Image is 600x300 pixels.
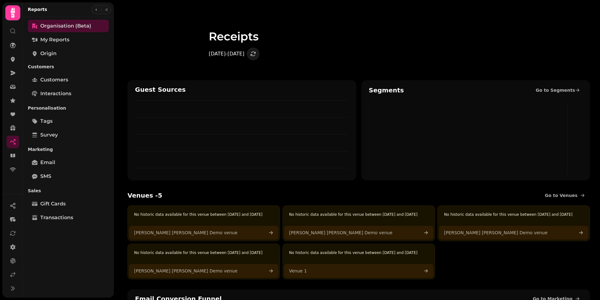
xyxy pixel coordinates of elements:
h2: Segments [369,86,404,95]
p: No historic data available for this venue between [DATE] and [DATE] [444,212,583,217]
p: Personalisation [28,102,109,114]
a: Origin [28,47,109,60]
span: Go to Venues [545,192,578,199]
span: [PERSON_NAME] [PERSON_NAME] Demo venue [444,230,547,236]
nav: Tabs [23,17,114,297]
h2: Reports [28,6,47,13]
a: Venue 1 [284,264,433,278]
h2: Guest Sources [127,80,247,99]
p: No historic data available for this venue between [DATE] and [DATE] [289,250,428,255]
a: [PERSON_NAME] [PERSON_NAME] Demo venue [129,226,278,240]
a: tags [28,115,109,127]
a: Email [28,156,109,169]
span: [PERSON_NAME] [PERSON_NAME] Demo venue [134,268,237,274]
span: [PERSON_NAME] [PERSON_NAME] Demo venue [134,230,237,236]
span: Organisation (beta) [40,22,91,30]
span: Origin [40,50,57,57]
p: No historic data available for this venue between [DATE] and [DATE] [289,212,428,217]
a: Transactions [28,211,109,224]
span: Go to Segments [536,87,575,93]
a: Interactions [28,87,109,100]
p: Marketing [28,144,109,155]
p: Customers [28,61,109,72]
a: Go to Venues [540,190,590,200]
span: [PERSON_NAME] [PERSON_NAME] Demo venue [289,230,392,236]
a: Organisation (beta) [28,20,109,32]
p: No historic data available for this venue between [DATE] and [DATE] [134,250,273,255]
p: Sales [28,185,109,196]
h2: Venues - 5 [127,191,162,200]
span: survey [40,131,58,139]
a: My Reports [28,34,109,46]
a: Gift Cards [28,198,109,210]
span: Transactions [40,214,73,221]
span: Customers [40,76,68,84]
a: survey [28,129,109,141]
span: Venue 1 [289,268,307,274]
span: Gift Cards [40,200,66,208]
a: [PERSON_NAME] [PERSON_NAME] Demo venue [129,264,278,278]
a: [PERSON_NAME] [PERSON_NAME] Demo venue [284,226,433,240]
span: Interactions [40,90,71,97]
p: No historic data available for this venue between [DATE] and [DATE] [134,212,273,217]
span: Email [40,159,55,166]
span: SMS [40,173,51,180]
p: [DATE] - [DATE] [209,50,244,58]
a: [PERSON_NAME] [PERSON_NAME] Demo venue [439,226,588,240]
a: Customers [28,74,109,86]
a: SMS [28,170,109,183]
span: My Reports [40,36,69,44]
h1: Receipts [209,15,509,43]
a: Go to Segments [531,85,585,95]
span: tags [40,117,52,125]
